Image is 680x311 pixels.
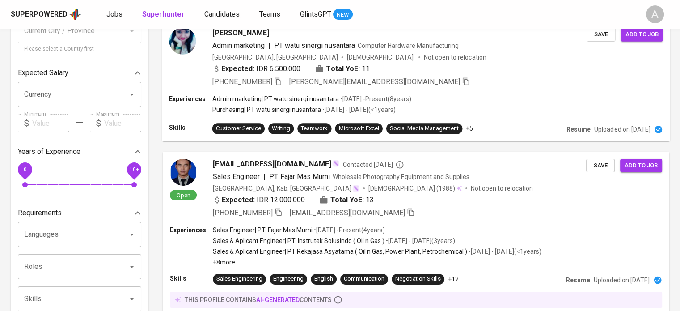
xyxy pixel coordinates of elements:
[300,10,331,18] span: GlintsGPT
[126,260,138,273] button: Open
[424,52,486,61] p: Not open to relocation
[18,204,141,222] div: Requirements
[321,105,395,114] p: • [DATE] - [DATE] ( <1 years )
[273,275,304,283] div: Engineering
[129,166,139,173] span: 10+
[338,124,379,133] div: Microsoft Excel
[142,9,186,20] a: Superhunter
[106,10,122,18] span: Jobs
[212,63,301,74] div: IDR 6.500.000
[587,27,615,41] button: Save
[289,77,460,85] span: [PERSON_NAME][EMAIL_ADDRESS][DOMAIN_NAME]
[221,63,254,74] b: Expected:
[216,124,261,133] div: Customer Service
[69,8,81,21] img: app logo
[212,41,265,49] span: Admin marketing
[314,275,333,283] div: English
[338,94,411,103] p: • [DATE] - Present ( 8 years )
[466,124,473,133] p: +5
[646,5,664,23] div: A
[259,10,280,18] span: Teams
[467,247,541,256] p: • [DATE] - [DATE] ( <1 years )
[126,228,138,241] button: Open
[274,41,355,49] span: PT watu sinergi nusantara
[332,160,339,167] img: magic_wand.svg
[213,159,331,170] span: [EMAIL_ADDRESS][DOMAIN_NAME]
[213,209,273,217] span: [PHONE_NUMBER]
[344,275,384,283] div: Communication
[18,208,62,218] p: Requirements
[213,236,384,245] p: Sales & Aplicant Engineer | PT. Instrutek Solusindo ( Oil n Gas )
[18,146,80,157] p: Years of Experience
[170,159,197,186] img: 06d63c3163b0b59a59c0bd3544c62eb2.jpg
[23,166,26,173] span: 0
[448,275,459,284] p: +12
[18,143,141,161] div: Years of Experience
[212,105,321,114] p: Purchasing | PT watu sinergi nusantara
[213,195,305,205] div: IDR 12.000.000
[300,9,353,20] a: GlintsGPT NEW
[625,29,658,39] span: Add to job
[126,293,138,305] button: Open
[586,159,615,173] button: Save
[313,226,385,234] p: • [DATE] - Present ( 4 years )
[333,10,353,19] span: NEW
[169,27,196,54] img: e6767a829f68bd2ea0871e44f7c21608.jpeg
[11,8,81,21] a: Superpoweredapp logo
[213,258,541,267] p: +8 more ...
[347,52,415,61] span: [DEMOGRAPHIC_DATA]
[625,161,658,171] span: Add to job
[213,184,359,193] div: [GEOGRAPHIC_DATA], Kab. [GEOGRAPHIC_DATA]
[212,77,272,85] span: [PHONE_NUMBER]
[368,184,462,193] div: (1988)
[169,123,212,132] p: Skills
[263,171,266,182] span: |
[142,10,185,18] b: Superhunter
[366,195,374,205] span: 13
[106,9,124,20] a: Jobs
[212,27,269,38] span: [PERSON_NAME]
[163,21,669,141] a: [PERSON_NAME]Admin marketing|PT watu sinergi nusantaraComputer Hardware Manufacturing[GEOGRAPHIC_...
[216,275,262,283] div: Sales Engineering
[126,88,138,101] button: Open
[566,276,590,285] p: Resume
[330,195,364,205] b: Total YoE:
[358,42,459,49] span: Computer Hardware Manufacturing
[173,192,194,199] span: Open
[18,68,68,78] p: Expected Salary
[170,274,213,283] p: Skills
[18,64,141,82] div: Expected Salary
[213,247,467,256] p: Sales & Aplicant Engineer | PT Rekajasa Asyatama ( Oil n Gas, Power Plant, Petrochemical )
[204,9,241,20] a: Candidates
[256,296,300,303] span: AI-generated
[395,160,404,169] svg: By Jakarta recruiter
[212,94,339,103] p: Admin marketing | PT watu sinergi nusantara
[384,236,455,245] p: • [DATE] - [DATE] ( 3 years )
[362,63,370,74] span: 11
[333,173,469,180] span: Wholesale Photography Equipment and Supplies
[620,159,662,173] button: Add to job
[290,209,405,217] span: [EMAIL_ADDRESS][DOMAIN_NAME]
[213,226,313,234] p: Sales Engineer | PT. Fajar Mas Murni
[32,114,69,132] input: Value
[104,114,141,132] input: Value
[11,9,68,20] div: Superpowered
[268,40,270,51] span: |
[269,172,330,181] span: PT. Fajar Mas Murni
[395,275,441,283] div: Negotiation Skills
[594,125,650,134] p: Uploaded on [DATE]
[566,125,591,134] p: Resume
[24,45,135,54] p: Please select a Country first
[301,124,328,133] div: Teamwork
[471,184,533,193] p: Not open to relocation
[204,10,240,18] span: Candidates
[390,124,459,133] div: Social Media Management
[591,29,611,39] span: Save
[259,9,282,20] a: Teams
[170,226,213,234] p: Experiences
[352,185,359,192] img: magic_wand.svg
[594,276,650,285] p: Uploaded on [DATE]
[272,124,290,133] div: Writing
[368,184,436,193] span: [DEMOGRAPHIC_DATA]
[212,52,338,61] div: [GEOGRAPHIC_DATA], [GEOGRAPHIC_DATA]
